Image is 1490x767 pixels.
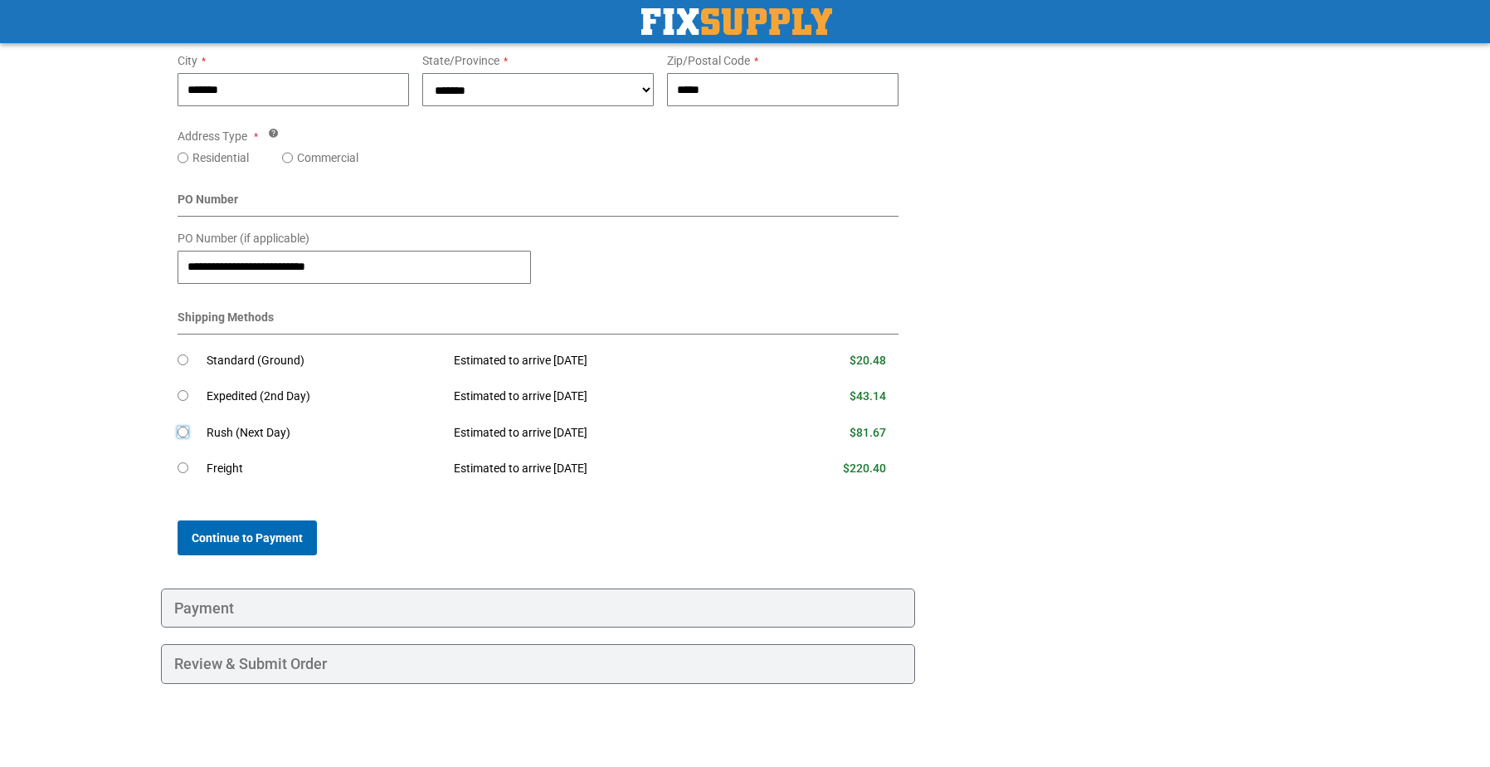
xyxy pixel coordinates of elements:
label: Commercial [297,149,358,166]
td: Expedited (2nd Day) [207,379,441,415]
span: Zip/Postal Code [667,54,750,67]
button: Continue to Payment [178,520,317,555]
span: City [178,54,197,67]
td: Estimated to arrive [DATE] [441,451,762,487]
div: Review & Submit Order [161,644,915,684]
span: $81.67 [850,426,886,439]
span: Address Type [178,129,247,143]
span: PO Number (if applicable) [178,232,309,245]
span: Continue to Payment [192,531,303,545]
label: Residential [192,149,249,166]
a: store logo [641,8,832,35]
td: Rush (Next Day) [207,415,441,452]
span: State/Province [422,54,499,67]
td: Estimated to arrive [DATE] [441,343,762,379]
td: Freight [207,451,441,487]
div: Payment [161,589,915,628]
span: $20.48 [850,354,886,367]
td: Estimated to arrive [DATE] [441,379,762,415]
td: Estimated to arrive [DATE] [441,415,762,452]
img: Fix Industrial Supply [641,8,832,35]
td: Standard (Ground) [207,343,441,379]
span: $43.14 [850,389,886,403]
span: $220.40 [843,462,886,475]
div: PO Number [178,191,898,217]
div: Shipping Methods [178,309,898,335]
